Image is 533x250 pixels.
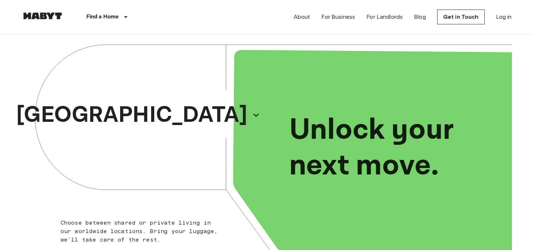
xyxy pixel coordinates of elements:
[414,13,426,21] a: Blog
[16,98,247,132] p: [GEOGRAPHIC_DATA]
[366,13,403,21] a: For Landlords
[294,13,310,21] a: About
[86,13,119,21] p: Find a Home
[321,13,355,21] a: For Business
[496,13,512,21] a: Log in
[437,10,485,24] a: Get in Touch
[21,12,64,19] img: Habyt
[61,219,222,244] p: Choose between shared or private living in our worldwide locations. Bring your luggage, we'll tak...
[13,96,263,134] button: [GEOGRAPHIC_DATA]
[289,112,501,184] p: Unlock your next move.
